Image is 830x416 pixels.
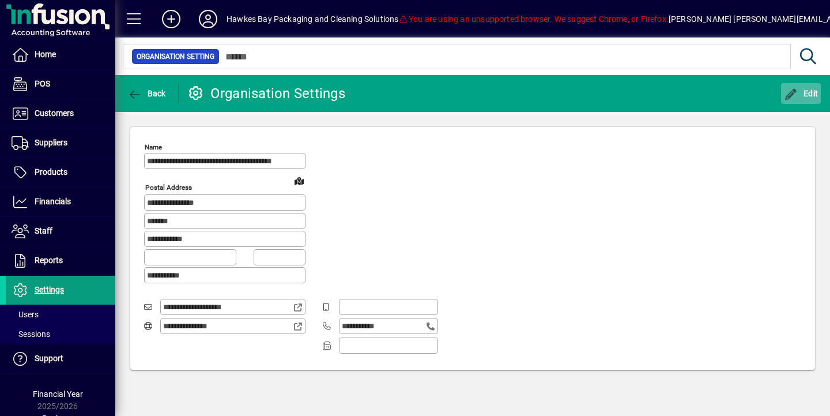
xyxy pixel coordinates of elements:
[6,99,115,128] a: Customers
[35,79,50,88] span: POS
[33,389,83,399] span: Financial Year
[35,108,74,118] span: Customers
[6,188,115,216] a: Financials
[6,217,115,246] a: Staff
[153,9,190,29] button: Add
[227,10,399,28] div: Hawkes Bay Packaging and Cleaning Solutions
[187,84,345,103] div: Organisation Settings
[6,70,115,99] a: POS
[137,51,214,62] span: Organisation Setting
[781,83,821,104] button: Edit
[115,83,179,104] app-page-header-button: Back
[6,40,115,69] a: Home
[35,167,67,177] span: Products
[784,89,818,98] span: Edit
[127,89,166,98] span: Back
[12,310,39,319] span: Users
[6,129,115,158] a: Suppliers
[35,50,56,59] span: Home
[35,138,67,147] span: Suppliers
[399,14,669,24] span: You are using an unsupported browser. We suggest Chrome, or Firefox.
[145,143,162,151] mat-label: Name
[124,83,169,104] button: Back
[35,256,63,265] span: Reports
[290,171,308,190] a: View on map
[6,158,115,187] a: Products
[12,329,50,339] span: Sessions
[6,305,115,324] a: Users
[6,324,115,344] a: Sessions
[6,246,115,275] a: Reports
[35,354,63,363] span: Support
[35,285,64,294] span: Settings
[190,9,227,29] button: Profile
[6,344,115,373] a: Support
[35,226,52,235] span: Staff
[35,197,71,206] span: Financials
